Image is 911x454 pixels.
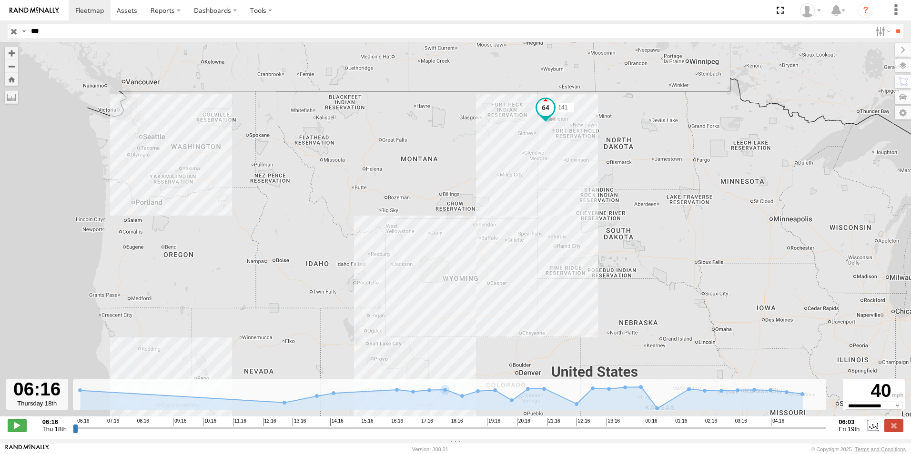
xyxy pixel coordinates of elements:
[10,7,59,14] img: rand-logo.svg
[872,24,892,38] label: Search Filter Options
[674,418,687,426] span: 01:16
[450,418,463,426] span: 18:16
[42,425,67,433] span: Thu 18th Sep 2025
[734,418,747,426] span: 03:16
[858,3,873,18] i: ?
[5,47,18,59] button: Zoom in
[203,418,216,426] span: 10:16
[293,418,306,426] span: 13:16
[644,418,657,426] span: 00:16
[420,418,433,426] span: 17:16
[5,444,49,454] a: Visit our Website
[390,418,403,426] span: 16:16
[360,418,373,426] span: 15:16
[704,418,717,426] span: 02:16
[330,418,344,426] span: 14:16
[76,418,89,426] span: 06:16
[233,418,246,426] span: 11:16
[771,418,784,426] span: 04:16
[8,419,27,432] label: Play/Stop
[173,418,186,426] span: 09:16
[884,419,903,432] label: Close
[136,418,149,426] span: 08:16
[797,3,824,18] div: Keith Washburn
[895,106,911,119] label: Map Settings
[811,446,906,452] div: © Copyright 2025 -
[855,446,906,452] a: Terms and Conditions
[106,418,119,426] span: 07:16
[517,418,530,426] span: 20:16
[412,446,448,452] div: Version: 308.01
[5,73,18,86] button: Zoom Home
[844,380,903,402] div: 40
[839,418,860,425] strong: 06:03
[5,59,18,73] button: Zoom out
[487,418,500,426] span: 19:16
[607,418,620,426] span: 23:16
[5,90,18,104] label: Measure
[558,104,567,111] span: 141
[263,418,276,426] span: 12:16
[839,425,860,433] span: Fri 19th Sep 2025
[20,24,28,38] label: Search Query
[42,418,67,425] strong: 06:16
[547,418,560,426] span: 21:16
[577,418,590,426] span: 22:16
